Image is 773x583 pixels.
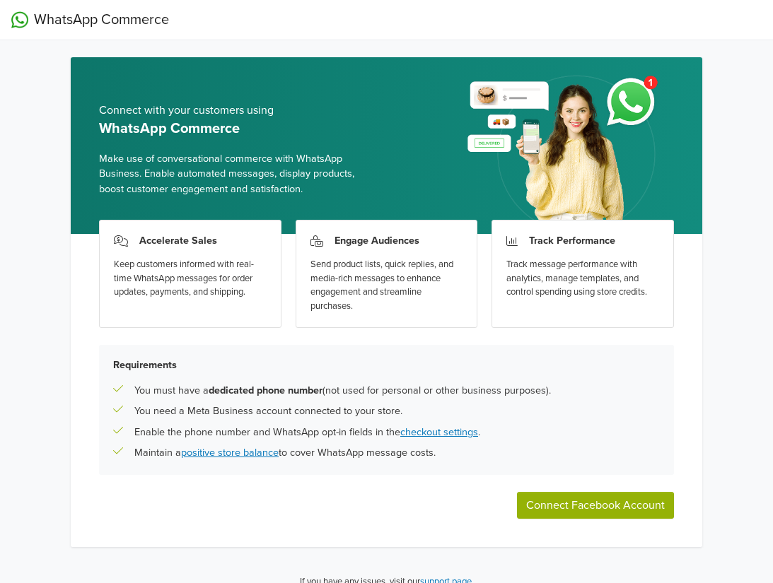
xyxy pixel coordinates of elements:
[310,258,463,313] div: Send product lists, quick replies, and media-rich messages to enhance engagement and streamline p...
[209,384,322,396] b: dedicated phone number
[34,9,169,30] span: WhatsApp Commerce
[134,404,402,419] p: You need a Meta Business account connected to your store.
[134,445,436,461] p: Maintain a to cover WhatsApp message costs.
[529,235,615,247] h3: Track Performance
[134,425,480,440] p: Enable the phone number and WhatsApp opt-in fields in the .
[114,258,267,300] div: Keep customers informed with real-time WhatsApp messages for order updates, payments, and shipping.
[139,235,217,247] h3: Accelerate Sales
[335,235,419,247] h3: Engage Audiences
[99,120,376,137] h5: WhatsApp Commerce
[400,426,478,438] a: checkout settings
[99,104,376,117] h5: Connect with your customers using
[99,151,376,197] span: Make use of conversational commerce with WhatsApp Business. Enable automated messages, display pr...
[455,67,674,234] img: whatsapp_setup_banner
[181,447,279,459] a: positive store balance
[11,11,28,28] img: WhatsApp
[517,492,674,519] button: Connect Facebook Account
[506,258,659,300] div: Track message performance with analytics, manage templates, and control spending using store cred...
[113,359,660,371] h5: Requirements
[134,383,551,399] p: You must have a (not used for personal or other business purposes).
